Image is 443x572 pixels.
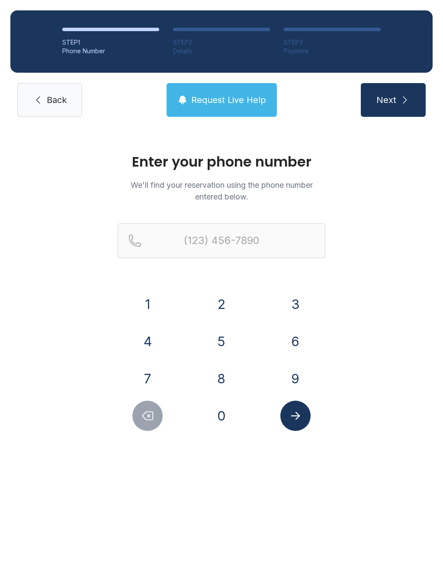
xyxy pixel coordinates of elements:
[132,326,163,357] button: 4
[118,223,325,258] input: Reservation phone number
[280,401,311,431] button: Submit lookup form
[132,401,163,431] button: Delete number
[173,38,270,47] div: STEP 2
[62,47,159,55] div: Phone Number
[191,94,266,106] span: Request Live Help
[118,155,325,169] h1: Enter your phone number
[280,363,311,394] button: 9
[132,363,163,394] button: 7
[284,47,381,55] div: Payment
[280,326,311,357] button: 6
[206,363,237,394] button: 8
[118,179,325,202] p: We'll find your reservation using the phone number entered below.
[132,289,163,319] button: 1
[62,38,159,47] div: STEP 1
[47,94,67,106] span: Back
[284,38,381,47] div: STEP 3
[376,94,396,106] span: Next
[280,289,311,319] button: 3
[206,326,237,357] button: 5
[206,289,237,319] button: 2
[206,401,237,431] button: 0
[173,47,270,55] div: Details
